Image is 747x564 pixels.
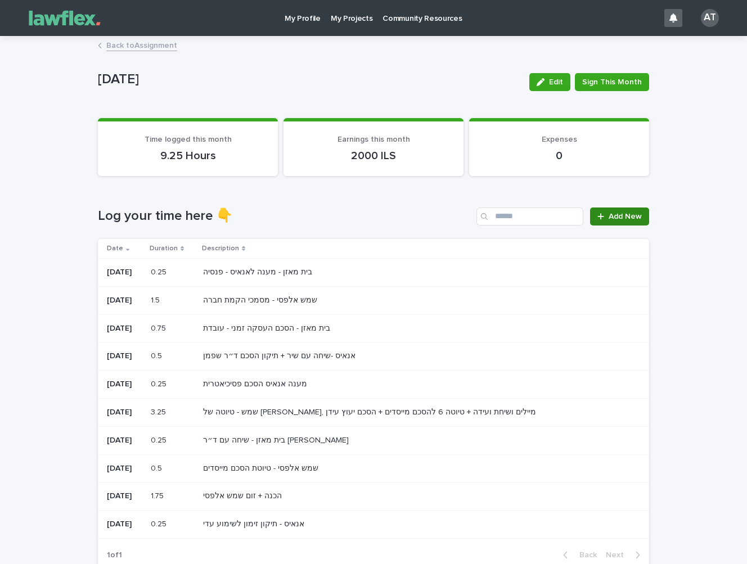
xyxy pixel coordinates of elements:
button: Back [554,550,601,560]
tr: [DATE]0.750.75 בית מאזן - הסכם העסקה זמני - עובדתבית מאזן - הסכם העסקה זמני - עובדת [98,314,649,342]
span: Earnings this month [337,136,410,143]
tr: [DATE]0.250.25 אנאיס - תיקון זימון לשימוע עדיאנאיס - תיקון זימון לשימוע עדי [98,511,649,539]
p: בית מאזן - שיחה עם ד״ר [PERSON_NAME] [203,434,351,445]
p: [DATE] [107,324,142,333]
input: Search [476,207,583,225]
a: Add New [590,207,649,225]
a: Back toAssignment [106,38,177,51]
p: אנאיס - תיקון זימון לשימוע עדי [203,517,307,529]
span: Sign This Month [582,76,642,88]
span: Time logged this month [145,136,232,143]
button: Next [601,550,649,560]
span: Add New [609,213,642,220]
button: Sign This Month [575,73,649,91]
img: Gnvw4qrBSHOAfo8VMhG6 [22,7,107,29]
p: 1.5 [151,294,162,305]
p: שמש אלפסי - טיוטת הסכם מייסדים [203,462,321,473]
p: 0.75 [151,322,168,333]
div: AT [701,9,719,27]
span: Back [573,551,597,559]
tr: [DATE]0.250.25 בית מאזן - מענה לאנאיס - פנסיהבית מאזן - מענה לאנאיס - פנסיה [98,258,649,286]
p: שמש - טיוטה של [PERSON_NAME], מיילים ושיחת ועידה + טיוטה 6 להסכם מייסדים + הסכם יעוץ עידן [203,405,538,417]
p: [DATE] [107,464,142,473]
p: 0.25 [151,434,169,445]
tr: [DATE]1.751.75 הכנה + זום שמש אלפסיהכנה + זום שמש אלפסי [98,482,649,511]
span: Next [606,551,631,559]
h1: Log your time here 👇 [98,208,472,224]
p: 0.25 [151,377,169,389]
tr: [DATE]1.51.5 שמש אלפסי - מסמכי הקמת חברהשמש אלפסי - מסמכי הקמת חברה [98,286,649,314]
p: 3.25 [151,405,168,417]
tr: [DATE]0.50.5 שמש אלפסי - טיוטת הסכם מייסדיםשמש אלפסי - טיוטת הסכם מייסדים [98,454,649,482]
p: [DATE] [107,408,142,417]
span: Edit [549,78,563,86]
tr: [DATE]0.250.25 מענה אנאיס הסכם פסיכיאטריתמענה אנאיס הסכם פסיכיאטרית [98,371,649,399]
p: 0 [483,149,636,163]
p: 2000 ILS [297,149,450,163]
p: [DATE] [107,380,142,389]
p: [DATE] [107,268,142,277]
p: 0.5 [151,349,164,361]
p: [DATE] [107,491,142,501]
p: בית מאזן - מענה לאנאיס - פנסיה [203,265,314,277]
p: 9.25 Hours [111,149,264,163]
span: Expenses [542,136,577,143]
p: Date [107,242,123,255]
p: בית מאזן - הסכם העסקה זמני - עובדת [203,322,332,333]
p: 0.5 [151,462,164,473]
p: [DATE] [107,351,142,361]
tr: [DATE]3.253.25 שמש - טיוטה של [PERSON_NAME], מיילים ושיחת ועידה + טיוטה 6 להסכם מייסדים + הסכם יע... [98,398,649,426]
button: Edit [529,73,570,91]
p: שמש אלפסי - מסמכי הקמת חברה [203,294,319,305]
p: 0.25 [151,265,169,277]
p: [DATE] [98,71,520,88]
p: [DATE] [107,436,142,445]
p: הכנה + זום שמש אלפסי [203,489,284,501]
p: אנאיס -שיחה עם שיר + תיקון הסכם ד״ר שפמן [203,349,358,361]
p: [DATE] [107,296,142,305]
p: Duration [150,242,178,255]
p: Description [202,242,239,255]
tr: [DATE]0.250.25 בית מאזן - שיחה עם ד״ר [PERSON_NAME]בית מאזן - שיחה עם ד״ר [PERSON_NAME] [98,426,649,454]
p: [DATE] [107,520,142,529]
p: 1.75 [151,489,166,501]
p: מענה אנאיס הסכם פסיכיאטרית [203,377,309,389]
tr: [DATE]0.50.5 אנאיס -שיחה עם שיר + תיקון הסכם ד״ר שפמןאנאיס -שיחה עם שיר + תיקון הסכם ד״ר שפמן [98,342,649,371]
p: 0.25 [151,517,169,529]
